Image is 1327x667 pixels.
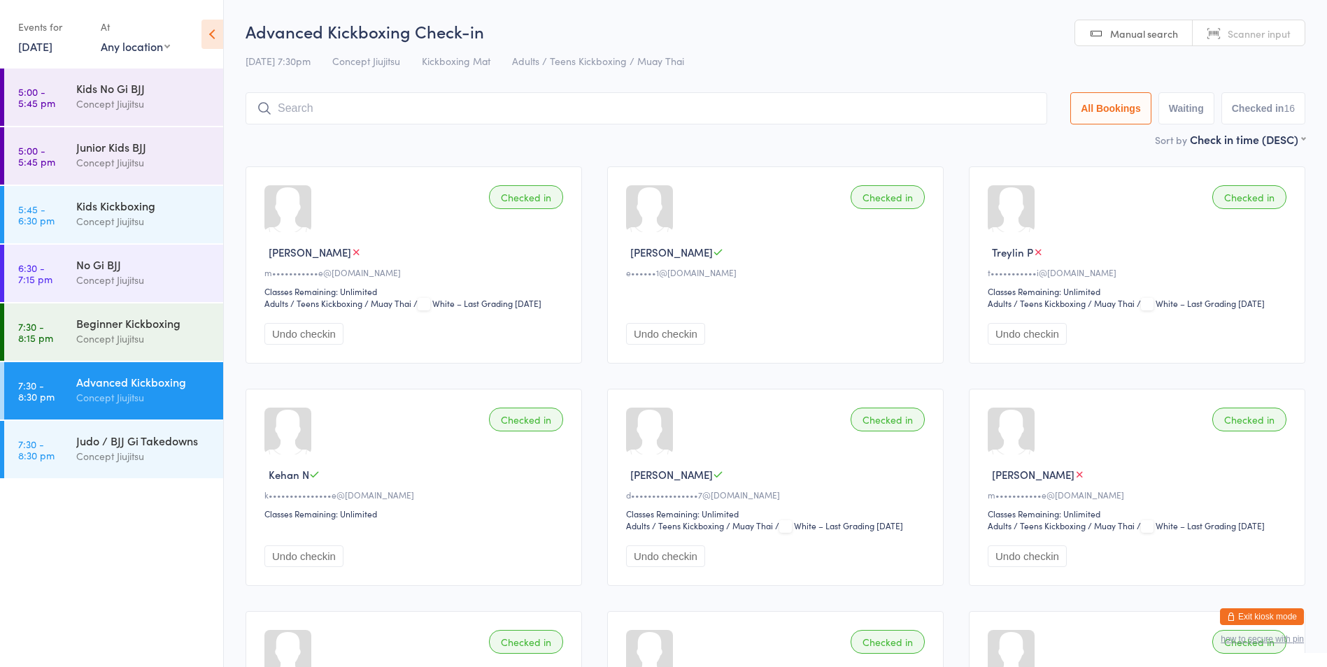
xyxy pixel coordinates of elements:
span: Adults / Teens Kickboxing / Muay Thai [512,54,684,68]
button: Undo checkin [626,323,705,345]
label: Sort by [1155,133,1187,147]
div: Adults / Teens Kickboxing / Muay Thai [988,297,1135,309]
div: Checked in [489,630,563,654]
time: 6:30 - 7:15 pm [18,262,52,285]
time: 5:00 - 5:45 pm [18,145,55,167]
div: Classes Remaining: Unlimited [988,508,1291,519]
div: Adults / Teens Kickboxing / Muay Thai [988,519,1135,531]
div: Checked in [489,185,563,209]
div: Checked in [1212,408,1286,431]
span: / White – Last Grading [DATE] [775,519,903,531]
time: 7:30 - 8:30 pm [18,438,55,461]
button: Waiting [1158,92,1214,124]
div: Checked in [1212,185,1286,209]
input: Search [246,92,1047,124]
div: Beginner Kickboxing [76,315,211,331]
span: [PERSON_NAME] [630,467,713,482]
div: Concept Jiujitsu [76,448,211,464]
span: [PERSON_NAME] [992,467,1074,482]
a: 7:30 -8:30 pmJudo / BJJ Gi TakedownsConcept Jiujitsu [4,421,223,478]
a: [DATE] [18,38,52,54]
div: 16 [1284,103,1295,114]
span: Manual search [1110,27,1178,41]
button: how to secure with pin [1221,634,1304,644]
button: All Bookings [1070,92,1151,124]
div: Classes Remaining: Unlimited [988,285,1291,297]
h2: Advanced Kickboxing Check-in [246,20,1305,43]
button: Undo checkin [264,545,343,567]
div: Concept Jiujitsu [76,155,211,171]
a: 6:30 -7:15 pmNo Gi BJJConcept Jiujitsu [4,245,223,302]
div: Junior Kids BJJ [76,139,211,155]
span: Treylin P [992,245,1033,259]
div: Checked in [851,185,925,209]
div: No Gi BJJ [76,257,211,272]
div: m•••••••••••e@[DOMAIN_NAME] [264,266,567,278]
span: [PERSON_NAME] [269,245,351,259]
button: Undo checkin [264,323,343,345]
div: t•••••••••••i@[DOMAIN_NAME] [988,266,1291,278]
div: Classes Remaining: Unlimited [264,508,567,519]
span: Concept Jiujitsu [332,54,400,68]
div: k•••••••••••••••e@[DOMAIN_NAME] [264,489,567,501]
div: At [101,15,170,38]
span: [DATE] 7:30pm [246,54,311,68]
a: 5:00 -5:45 pmJunior Kids BJJConcept Jiujitsu [4,127,223,185]
time: 5:45 - 6:30 pm [18,203,55,226]
time: 7:30 - 8:30 pm [18,380,55,402]
div: Adults / Teens Kickboxing / Muay Thai [264,297,411,309]
span: Kickboxing Mat [422,54,490,68]
div: Concept Jiujitsu [76,213,211,229]
button: Undo checkin [988,323,1067,345]
button: Checked in16 [1221,92,1305,124]
a: 5:45 -6:30 pmKids KickboxingConcept Jiujitsu [4,186,223,243]
div: Advanced Kickboxing [76,374,211,389]
div: Judo / BJJ Gi Takedowns [76,433,211,448]
div: Classes Remaining: Unlimited [626,508,929,519]
span: Kehan N [269,467,309,482]
div: Kids Kickboxing [76,198,211,213]
span: Scanner input [1228,27,1291,41]
div: Concept Jiujitsu [76,272,211,288]
div: Checked in [851,408,925,431]
div: Concept Jiujitsu [76,331,211,347]
div: Adults / Teens Kickboxing / Muay Thai [626,519,773,531]
span: [PERSON_NAME] [630,245,713,259]
button: Undo checkin [626,545,705,567]
button: Undo checkin [988,545,1067,567]
div: Events for [18,15,87,38]
button: Exit kiosk mode [1220,608,1304,625]
span: / White – Last Grading [DATE] [1137,519,1265,531]
div: e••••••1@[DOMAIN_NAME] [626,266,929,278]
div: Concept Jiujitsu [76,389,211,406]
div: Classes Remaining: Unlimited [264,285,567,297]
time: 5:00 - 5:45 pm [18,86,55,108]
a: 7:30 -8:30 pmAdvanced KickboxingConcept Jiujitsu [4,362,223,419]
div: d••••••••••••••••7@[DOMAIN_NAME] [626,489,929,501]
div: Checked in [1212,630,1286,654]
div: Any location [101,38,170,54]
div: Checked in [851,630,925,654]
div: m•••••••••••e@[DOMAIN_NAME] [988,489,1291,501]
a: 5:00 -5:45 pmKids No Gi BJJConcept Jiujitsu [4,69,223,126]
div: Concept Jiujitsu [76,96,211,112]
span: / White – Last Grading [DATE] [1137,297,1265,309]
time: 7:30 - 8:15 pm [18,321,53,343]
a: 7:30 -8:15 pmBeginner KickboxingConcept Jiujitsu [4,303,223,361]
div: Checked in [489,408,563,431]
div: Check in time (DESC) [1190,131,1305,147]
div: Kids No Gi BJJ [76,80,211,96]
span: / White – Last Grading [DATE] [413,297,541,309]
